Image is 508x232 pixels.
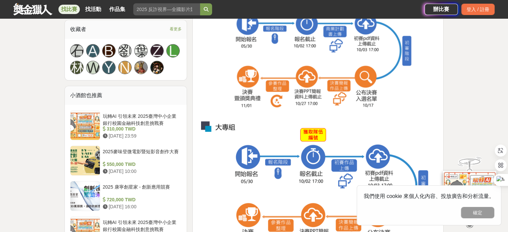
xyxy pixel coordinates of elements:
[118,61,132,74] a: N
[364,193,494,199] span: 我們使用 cookie 來個人化內容、投放廣告和分析流量。
[82,5,104,14] a: 找活動
[134,61,148,74] a: Avatar
[103,161,179,168] div: 550,000 TWD
[70,26,86,32] span: 收藏者
[443,171,496,215] img: d2146d9a-e6f6-4337-9592-8cefde37ba6b.png
[70,44,83,57] a: 石
[150,44,164,57] a: Z
[86,44,100,57] a: A
[103,196,179,203] div: 720,000 TWD
[70,61,83,74] a: 林
[70,146,182,176] a: 2025麥味登微電影暨短影音創作大賽 550,000 TWD [DATE] 10:00
[102,61,116,74] a: Y
[103,184,179,196] div: 2025 康寧創星家 - 創新應用競賽
[151,61,163,74] img: Avatar
[102,44,116,57] a: B
[103,203,179,210] div: [DATE] 16:00
[103,168,179,175] div: [DATE] 10:00
[70,181,182,211] a: 2025 康寧創星家 - 創新應用競賽 720,000 TWD [DATE] 16:00
[133,3,200,15] input: 2025 反詐視界—全國影片競賽
[103,219,179,232] div: 玩轉AI 引領未來 2025臺灣中小企業銀行校園金融科技創意挑戰賽
[134,44,148,57] a: 葉
[135,61,147,74] img: Avatar
[103,148,179,161] div: 2025麥味登微電影暨短影音創作大賽
[65,86,187,105] div: 小酒館也推薦
[425,4,458,15] a: 辦比賽
[86,61,100,74] a: W
[169,25,181,33] span: 看更多
[103,113,179,126] div: 玩轉AI 引領未來 2025臺灣中小企業銀行校園金融科技創意挑戰賽
[150,61,164,74] a: Avatar
[103,126,179,133] div: 310,000 TWD
[107,5,128,14] a: 作品集
[166,44,180,57] a: L
[118,44,132,57] a: 劉
[70,110,182,140] a: 玩轉AI 引領未來 2025臺灣中小企業銀行校園金融科技創意挑戰賽 310,000 TWD [DATE] 23:59
[461,207,494,218] button: 確定
[103,133,179,140] div: [DATE] 23:59
[58,5,80,14] a: 找比賽
[461,4,495,15] div: 登入 / 註冊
